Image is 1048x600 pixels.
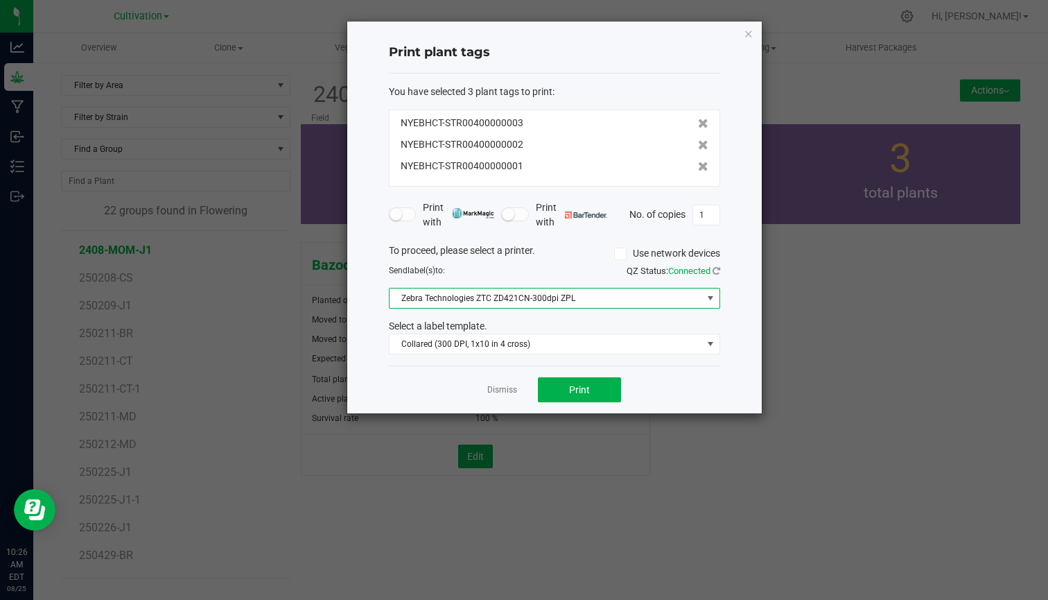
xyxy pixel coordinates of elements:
[538,377,621,402] button: Print
[401,159,523,173] span: NYEBHCT-STR00400000001
[668,266,710,276] span: Connected
[565,212,607,218] img: bartender.png
[389,86,552,97] span: You have selected 3 plant tags to print
[401,137,523,152] span: NYEBHCT-STR00400000002
[569,384,590,395] span: Print
[627,266,720,276] span: QZ Status:
[487,384,517,396] a: Dismiss
[452,208,494,218] img: mark_magic_cybra.png
[614,246,720,261] label: Use network devices
[629,208,685,219] span: No. of copies
[389,266,445,275] span: Send to:
[14,489,55,531] iframe: Resource center
[389,85,720,99] div: :
[378,243,731,264] div: To proceed, please select a printer.
[423,200,494,230] span: Print with
[389,44,720,62] h4: Print plant tags
[536,200,607,230] span: Print with
[408,266,435,275] span: label(s)
[390,289,702,308] span: Zebra Technologies ZTC ZD421CN-300dpi ZPL
[378,319,731,334] div: Select a label template.
[390,334,702,354] span: Collared (300 DPI, 1x10 in 4 cross)
[401,116,523,130] span: NYEBHCT-STR00400000003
